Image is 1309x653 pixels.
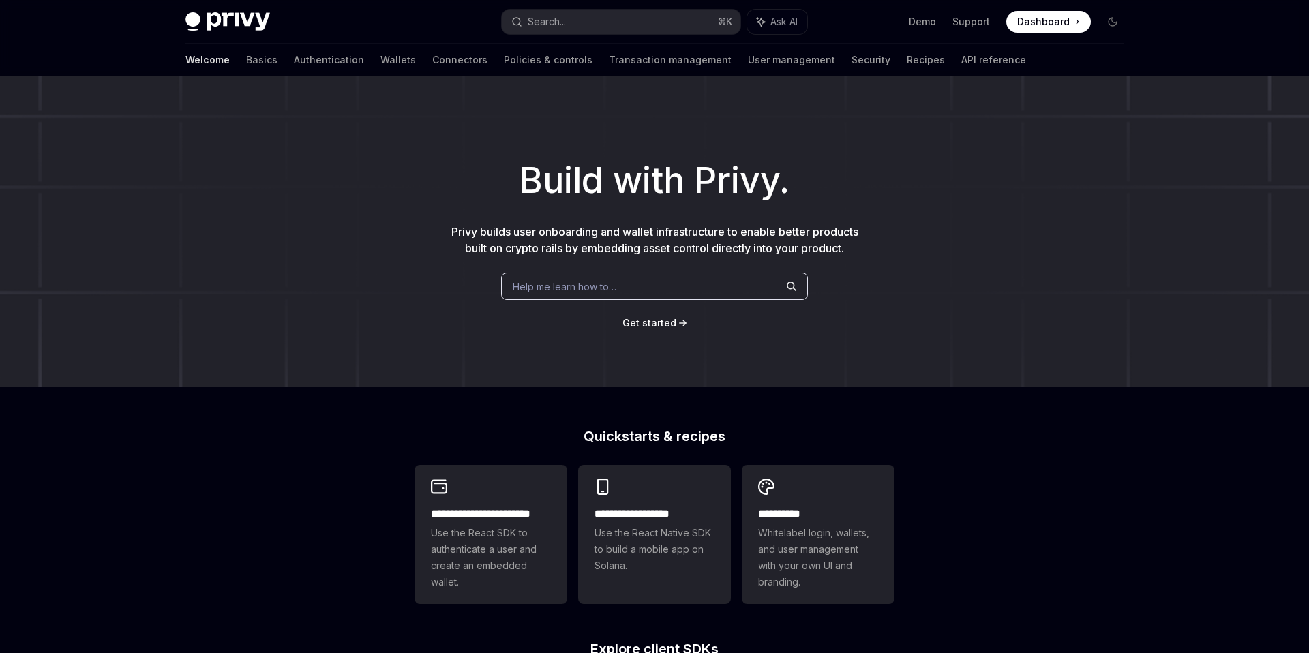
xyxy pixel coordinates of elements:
a: Dashboard [1006,11,1091,33]
a: Authentication [294,44,364,76]
div: Search... [528,14,566,30]
a: **** *****Whitelabel login, wallets, and user management with your own UI and branding. [742,465,894,604]
a: Connectors [432,44,487,76]
button: Ask AI [747,10,807,34]
a: API reference [961,44,1026,76]
span: Get started [622,317,676,329]
img: dark logo [185,12,270,31]
a: Wallets [380,44,416,76]
span: Use the React SDK to authenticate a user and create an embedded wallet. [431,525,551,590]
h1: Build with Privy. [22,154,1287,207]
span: Ask AI [770,15,798,29]
a: Welcome [185,44,230,76]
span: Help me learn how to… [513,279,616,294]
span: ⌘ K [718,16,732,27]
span: Privy builds user onboarding and wallet infrastructure to enable better products built on crypto ... [451,225,858,255]
a: Transaction management [609,44,732,76]
a: Policies & controls [504,44,592,76]
a: Get started [622,316,676,330]
a: Basics [246,44,277,76]
button: Toggle dark mode [1102,11,1124,33]
a: Demo [909,15,936,29]
span: Use the React Native SDK to build a mobile app on Solana. [595,525,714,574]
span: Dashboard [1017,15,1070,29]
a: **** **** **** ***Use the React Native SDK to build a mobile app on Solana. [578,465,731,604]
a: Support [952,15,990,29]
span: Whitelabel login, wallets, and user management with your own UI and branding. [758,525,878,590]
a: User management [748,44,835,76]
button: Search...⌘K [502,10,740,34]
a: Recipes [907,44,945,76]
h2: Quickstarts & recipes [415,429,894,443]
a: Security [852,44,890,76]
